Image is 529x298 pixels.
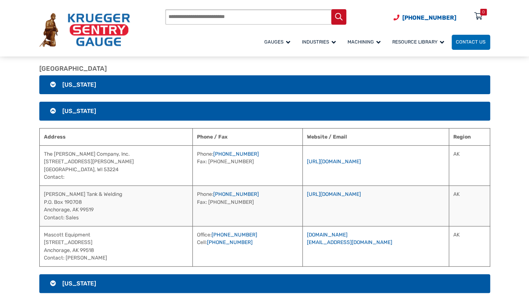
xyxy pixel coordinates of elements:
[39,13,130,46] img: Krueger Sentry Gauge
[207,239,253,245] a: [PHONE_NUMBER]
[307,159,361,164] a: [URL][DOMAIN_NAME]
[193,145,303,186] td: Phone: Fax: [PHONE_NUMBER]
[449,186,490,226] td: AK
[193,128,303,145] th: Phone / Fax
[307,191,361,197] a: [URL][DOMAIN_NAME]
[39,128,193,145] th: Address
[456,39,486,45] span: Contact Us
[260,33,298,51] a: Gauges
[452,35,490,50] a: Contact Us
[193,226,303,267] td: Office: Cell:
[394,13,456,22] a: Phone Number (920) 434-8860
[348,39,381,45] span: Machining
[62,280,96,287] span: [US_STATE]
[307,239,392,245] a: [EMAIL_ADDRESS][DOMAIN_NAME]
[213,151,259,157] a: [PHONE_NUMBER]
[402,14,456,21] span: [PHONE_NUMBER]
[193,186,303,226] td: Phone: Fax: [PHONE_NUMBER]
[449,226,490,267] td: AK
[449,128,490,145] th: Region
[302,128,449,145] th: Website / Email
[392,39,444,45] span: Resource Library
[307,232,348,238] a: [DOMAIN_NAME]
[62,108,96,115] span: [US_STATE]
[388,33,452,51] a: Resource Library
[449,145,490,186] td: AK
[62,81,96,88] span: [US_STATE]
[39,65,490,73] h2: [GEOGRAPHIC_DATA]
[264,39,290,45] span: Gauges
[212,232,257,238] a: [PHONE_NUMBER]
[213,191,259,197] a: [PHONE_NUMBER]
[39,145,193,186] td: The [PERSON_NAME] Company, Inc. [STREET_ADDRESS][PERSON_NAME] [GEOGRAPHIC_DATA], WI 53224 Contact:
[482,9,485,15] div: 0
[298,33,343,51] a: Industries
[39,186,193,226] td: [PERSON_NAME] Tank & Welding P.O. Box 190708 Anchorage, AK 99519 Contact: Sales
[302,39,336,45] span: Industries
[39,226,193,267] td: Mascott Equipment [STREET_ADDRESS] Anchorage, AK 99518 Contact: [PERSON_NAME]
[343,33,388,51] a: Machining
